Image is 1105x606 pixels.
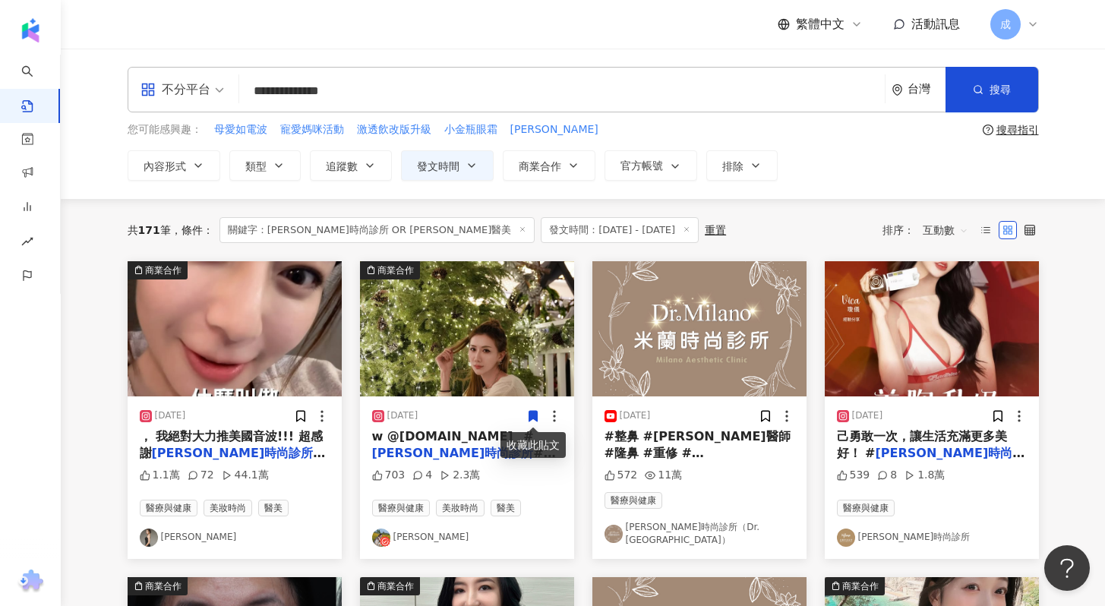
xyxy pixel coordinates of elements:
div: 搜尋指引 [996,124,1039,136]
img: post-image [592,261,807,396]
span: 您可能感興趣： [128,122,202,137]
button: 商業合作 [503,150,595,181]
img: post-image [825,261,1039,396]
img: KOL Avatar [140,529,158,547]
button: 商業合作 [360,261,574,396]
span: 醫療與健康 [140,500,197,516]
a: KOL Avatar[PERSON_NAME] [372,529,562,547]
div: 1.1萬 [140,468,180,483]
img: KOL Avatar [837,529,855,547]
div: [DATE] [852,409,883,422]
img: KOL Avatar [605,525,623,543]
div: 商業合作 [377,579,414,594]
button: 寵愛媽咪活動 [279,122,345,138]
mark: [PERSON_NAME]時尚診所 [372,446,534,460]
div: [DATE] [155,409,186,422]
span: 醫療與健康 [605,492,662,509]
button: 發文時間 [401,150,494,181]
span: 美妝時尚 [204,500,252,516]
span: 搜尋 [990,84,1011,96]
div: 2.3萬 [440,468,480,483]
div: 1.8萬 [905,468,945,483]
img: post-image [360,261,574,396]
span: 條件 ： [171,224,213,236]
button: 類型 [229,150,301,181]
button: 搜尋 [946,67,1038,112]
div: 11萬 [645,468,682,483]
span: 類型 [245,160,267,172]
span: 母愛如電波 [214,122,267,137]
button: 追蹤數 [310,150,392,181]
div: 8 [877,468,897,483]
div: [DATE] [620,409,651,422]
span: 互動數 [923,218,968,242]
span: 醫療與健康 [372,500,430,516]
div: 台灣 [908,83,946,96]
span: 發文時間：[DATE] - [DATE] [541,217,699,243]
button: 小金瓶眼霜 [444,122,498,138]
span: 醫美 [491,500,521,516]
span: 活動訊息 [911,17,960,31]
span: environment [892,84,903,96]
div: 重置 [705,224,726,236]
mark: [PERSON_NAME]時尚診所 [837,446,1025,477]
div: 商業合作 [377,263,414,278]
span: 成 [1000,16,1011,33]
img: KOL Avatar [372,529,390,547]
div: 72 [188,468,214,483]
div: 商業合作 [842,579,879,594]
button: 官方帳號 [605,150,697,181]
a: search [21,55,52,114]
button: 內容形式 [128,150,220,181]
img: post-image [128,261,342,396]
a: KOL Avatar[PERSON_NAME]時尚診所（Dr. [GEOGRAPHIC_DATA]） [605,521,794,547]
iframe: Help Scout Beacon - Open [1044,545,1090,591]
span: ， 我絕對大力推美國音波!!! 超感謝 [140,429,323,460]
div: 4 [412,468,432,483]
span: rise [21,226,33,260]
div: 44.1萬 [222,468,269,483]
span: 發文時間 [417,160,459,172]
span: 關鍵字：[PERSON_NAME]時尚診所 OR [PERSON_NAME]醫美 [219,217,535,243]
span: appstore [140,82,156,97]
span: w @[DOMAIN_NAME]_ # [372,429,534,443]
span: 追蹤數 [326,160,358,172]
span: 內容形式 [144,160,186,172]
div: 703 [372,468,406,483]
span: 激透飲改版升級 [357,122,431,137]
span: 醫美 [258,500,289,516]
button: 母愛如電波 [213,122,268,138]
span: 繁體中文 [796,16,845,33]
div: 572 [605,468,638,483]
span: 己勇敢一次，讓生活充滿更多美好！ # [837,429,1007,460]
button: 激透飲改版升級 [356,122,432,138]
span: 小金瓶眼霜 [444,122,497,137]
a: KOL Avatar[PERSON_NAME]時尚診所 [837,529,1027,547]
img: chrome extension [16,570,46,594]
span: #整鼻 #[PERSON_NAME]醫師 #隆鼻 #重修 # [605,429,791,460]
a: KOL Avatar[PERSON_NAME] [140,529,330,547]
div: 排序： [882,218,977,242]
span: 官方帳號 [620,159,663,172]
button: 排除 [706,150,778,181]
span: 美妝時尚 [436,500,485,516]
span: 排除 [722,160,744,172]
div: 不分平台 [140,77,210,102]
div: 共 筆 [128,224,171,236]
span: 寵愛媽咪活動 [280,122,344,137]
div: [DATE] [387,409,418,422]
div: 商業合作 [145,579,182,594]
mark: [PERSON_NAME]時尚診所 [152,446,326,460]
span: 171 [138,224,160,236]
span: 醫療與健康 [837,500,895,516]
img: logo icon [18,18,43,43]
span: 商業合作 [519,160,561,172]
button: 商業合作 [128,261,342,396]
span: question-circle [983,125,993,135]
span: [PERSON_NAME] [510,122,598,137]
div: 商業合作 [145,263,182,278]
div: 收藏此貼文 [500,432,566,458]
button: [PERSON_NAME] [510,122,599,138]
div: 539 [837,468,870,483]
